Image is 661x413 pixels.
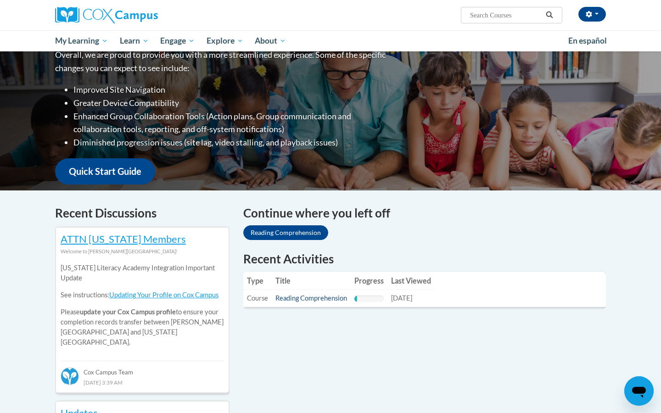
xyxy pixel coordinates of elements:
[55,204,230,222] h4: Recent Discussions
[114,30,155,51] a: Learn
[578,7,606,22] button: Account Settings
[55,7,158,23] img: Cox Campus
[55,35,108,46] span: My Learning
[469,10,543,21] input: Search Courses
[243,204,606,222] h4: Continue where you left off
[201,30,249,51] a: Explore
[61,233,186,245] a: ATTN [US_STATE] Members
[55,48,388,75] p: Overall, we are proud to provide you with a more streamlined experience. Some of the specific cha...
[272,272,351,290] th: Title
[247,294,268,302] span: Course
[351,272,387,290] th: Progress
[61,377,224,387] div: [DATE] 3:39 AM
[568,36,607,45] span: En español
[73,83,388,96] li: Improved Site Navigation
[624,376,654,406] iframe: Button to launch messaging window
[55,158,155,184] a: Quick Start Guide
[354,296,357,302] div: Progress, %
[109,291,218,299] a: Updating Your Profile on Cox Campus
[243,251,606,267] h1: Recent Activities
[543,10,556,21] button: Search
[49,30,114,51] a: My Learning
[387,272,435,290] th: Last Viewed
[61,246,224,257] div: Welcome to [PERSON_NAME][GEOGRAPHIC_DATA]!
[207,35,243,46] span: Explore
[55,7,230,23] a: Cox Campus
[255,35,286,46] span: About
[73,136,388,149] li: Diminished progression issues (site lag, video stalling, and playback issues)
[73,110,388,136] li: Enhanced Group Collaboration Tools (Action plans, Group communication and collaboration tools, re...
[154,30,201,51] a: Engage
[61,367,79,385] img: Cox Campus Team
[61,257,224,354] div: Please to ensure your completion records transfer between [PERSON_NAME][GEOGRAPHIC_DATA] and [US_...
[160,35,195,46] span: Engage
[120,35,149,46] span: Learn
[61,290,224,300] p: See instructions:
[73,96,388,110] li: Greater Device Compatibility
[80,308,176,316] b: update your Cox Campus profile
[275,294,347,302] a: Reading Comprehension
[391,294,412,302] span: [DATE]
[61,263,224,283] p: [US_STATE] Literacy Academy Integration Important Update
[243,225,328,240] a: Reading Comprehension
[243,272,272,290] th: Type
[41,30,620,51] div: Main menu
[562,31,613,50] a: En español
[249,30,292,51] a: About
[61,361,224,377] div: Cox Campus Team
